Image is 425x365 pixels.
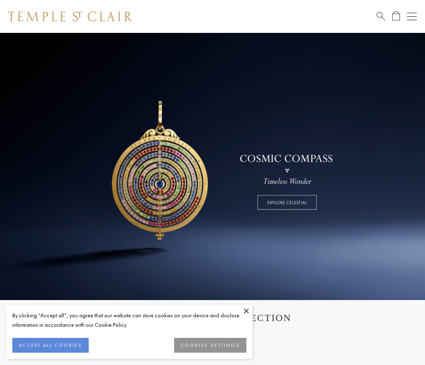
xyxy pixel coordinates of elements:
img: Temple St. Clair [8,12,132,21]
div: By clicking “Accept all”, you agree that our website can store cookies on your device and disclos... [12,311,246,330]
button: COOKIES SETTINGS [174,338,246,353]
button: Open navigation [407,12,417,21]
button: ACCEPT ALL COOKIES [12,338,89,353]
a: Open Shopping Bag [392,11,400,21]
a: Search [377,11,385,21]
